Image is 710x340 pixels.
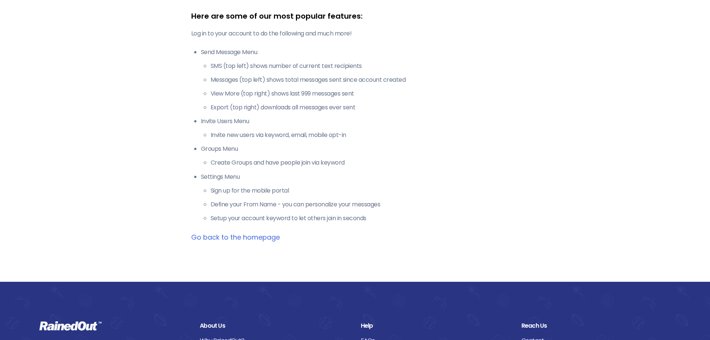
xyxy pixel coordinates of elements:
[211,186,519,195] li: Sign up for the mobile portal
[211,103,519,112] li: Export (top right) downloads all messages ever sent
[201,144,519,167] li: Groups Menu
[201,48,519,112] li: Send Message Menu
[211,62,519,71] li: SMS (top left) shows number of current text recipients
[211,200,519,209] li: Define your From Name - you can personalize your messages
[211,158,519,167] li: Create Groups and have people join via keyword
[200,321,349,331] div: About Us
[191,233,280,242] a: Go back to the homepage
[201,172,519,223] li: Settings Menu
[191,29,519,38] p: Log in to your account to do the following and much more!
[191,10,519,22] div: Here are some of our most popular features:
[201,117,519,140] li: Invite Users Menu
[211,89,519,98] li: View More (top right) shows last 999 messages sent
[211,214,519,223] li: Setup your account keyword to let others join in seconds
[361,321,510,331] div: Help
[521,321,671,331] div: Reach Us
[211,131,519,140] li: Invite new users via keyword, email, mobile opt-in
[211,75,519,84] li: Messages (top left) shows total messages sent since account created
